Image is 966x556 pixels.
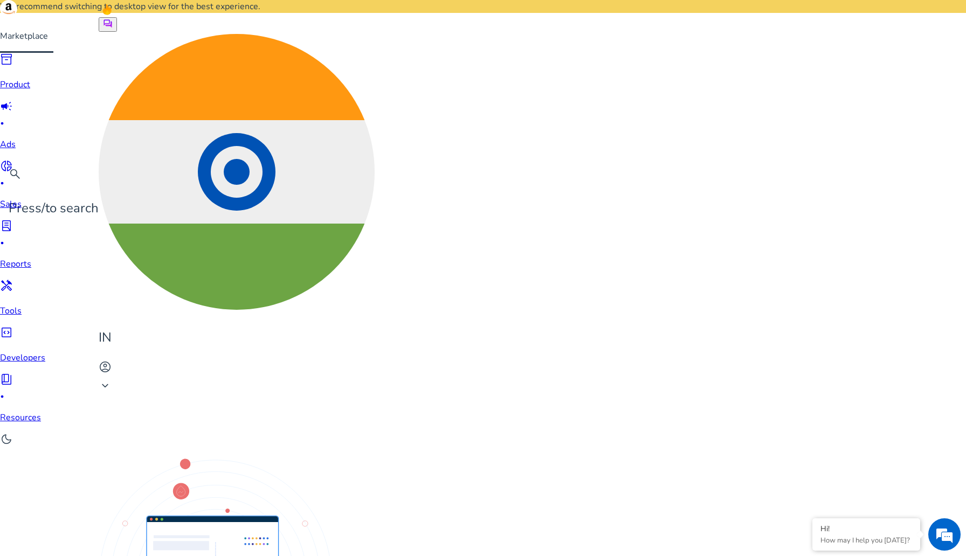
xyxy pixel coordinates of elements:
[99,34,375,310] img: in.svg
[99,379,112,392] span: keyboard_arrow_down
[820,536,912,545] p: How may I help you today?
[9,199,99,218] p: Press to search
[99,360,112,373] span: account_circle
[820,524,912,534] div: Hi!
[99,328,375,347] p: IN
